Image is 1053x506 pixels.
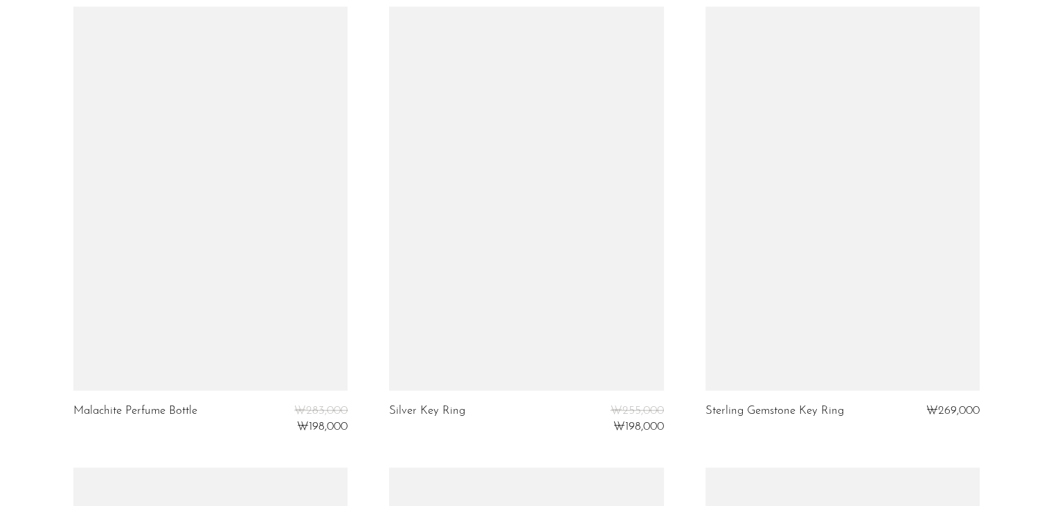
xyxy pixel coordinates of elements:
a: Silver Key Ring [389,405,465,433]
span: ₩255,000 [611,405,664,417]
a: Malachite Perfume Bottle [73,405,197,433]
span: ₩198,000 [297,421,348,433]
a: Sterling Gemstone Key Ring [705,405,844,417]
span: ₩283,000 [294,405,348,417]
span: ₩198,000 [613,421,664,433]
span: ₩269,000 [926,405,980,417]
